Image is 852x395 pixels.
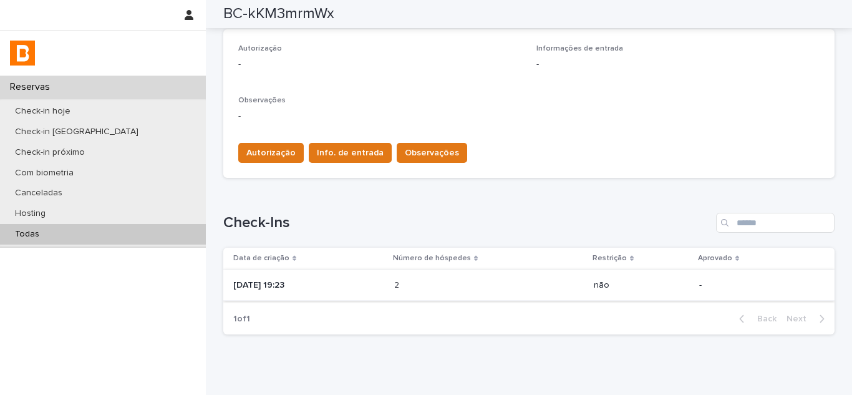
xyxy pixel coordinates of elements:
[5,127,148,137] p: Check-in [GEOGRAPHIC_DATA]
[698,251,732,265] p: Aprovado
[750,315,777,323] span: Back
[233,251,289,265] p: Data de criação
[397,143,467,163] button: Observações
[246,147,296,159] span: Autorização
[5,147,95,158] p: Check-in próximo
[238,45,282,52] span: Autorização
[317,147,384,159] span: Info. de entrada
[238,97,286,104] span: Observações
[782,313,835,324] button: Next
[716,213,835,233] input: Search
[393,251,471,265] p: Número de hóspedes
[10,41,35,66] img: zVaNuJHRTjyIjT5M9Xd5
[5,208,56,219] p: Hosting
[536,45,623,52] span: Informações de entrada
[223,214,711,232] h1: Check-Ins
[233,280,384,291] p: [DATE] 19:23
[223,5,334,23] h2: BC-kKM3mrmWx
[729,313,782,324] button: Back
[223,270,835,301] tr: [DATE] 19:2322 não-
[238,58,521,71] p: -
[5,81,60,93] p: Reservas
[5,106,80,117] p: Check-in hoje
[5,188,72,198] p: Canceladas
[309,143,392,163] button: Info. de entrada
[5,229,49,240] p: Todas
[699,280,815,291] p: -
[593,251,627,265] p: Restrição
[594,280,689,291] p: não
[5,168,84,178] p: Com biometria
[536,58,820,71] p: -
[238,143,304,163] button: Autorização
[238,110,820,123] p: -
[394,278,402,291] p: 2
[405,147,459,159] span: Observações
[223,304,260,334] p: 1 of 1
[787,315,814,323] span: Next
